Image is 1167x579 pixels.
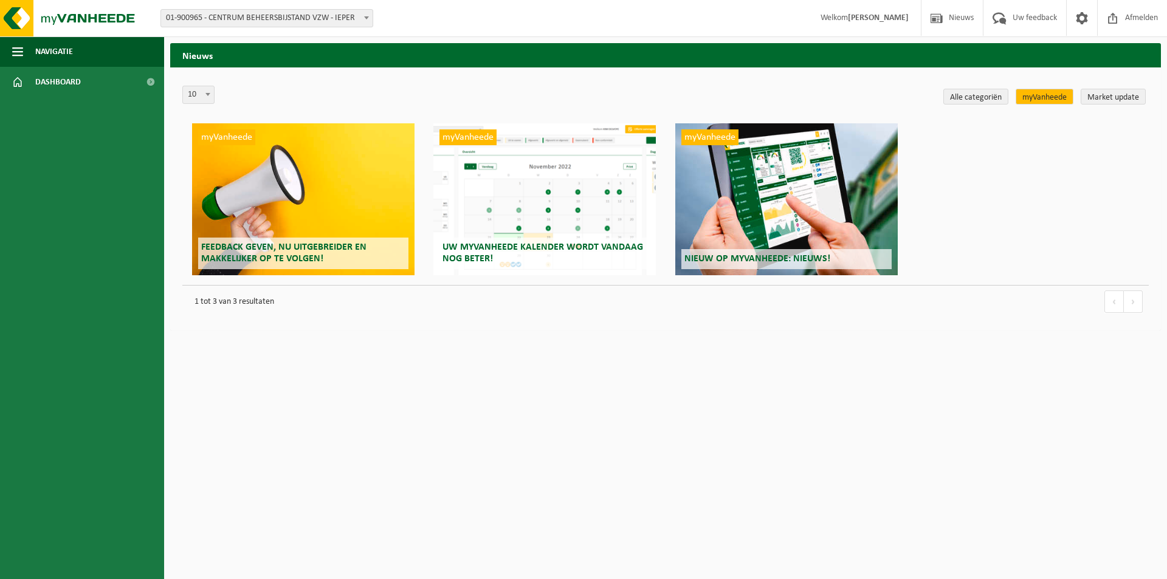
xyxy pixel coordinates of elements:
[848,13,909,22] strong: [PERSON_NAME]
[170,43,1161,67] h2: Nieuws
[433,123,656,275] a: myVanheede Uw myVanheede kalender wordt vandaag nog beter!
[35,67,81,97] span: Dashboard
[161,10,373,27] span: 01-900965 - CENTRUM BEHEERSBIJSTAND VZW - IEPER
[684,254,830,264] span: Nieuw op myVanheede: Nieuws!
[1124,290,1143,313] a: volgende
[192,123,415,275] a: myVanheede Feedback geven, nu uitgebreider en makkelijker op te volgen!
[442,242,643,264] span: Uw myVanheede kalender wordt vandaag nog beter!
[675,123,898,275] a: myVanheede Nieuw op myVanheede: Nieuws!
[160,9,373,27] span: 01-900965 - CENTRUM BEHEERSBIJSTAND VZW - IEPER
[1081,89,1146,104] a: Market update
[183,86,214,103] span: 10
[1104,290,1124,313] a: vorige
[35,36,73,67] span: Navigatie
[201,242,367,264] span: Feedback geven, nu uitgebreider en makkelijker op te volgen!
[439,129,497,145] span: myVanheede
[198,129,255,145] span: myVanheede
[188,292,1092,312] p: 1 tot 3 van 3 resultaten
[1016,89,1073,104] a: myVanheede
[182,86,215,104] span: 10
[943,89,1008,104] a: Alle categoriën
[681,129,738,145] span: myVanheede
